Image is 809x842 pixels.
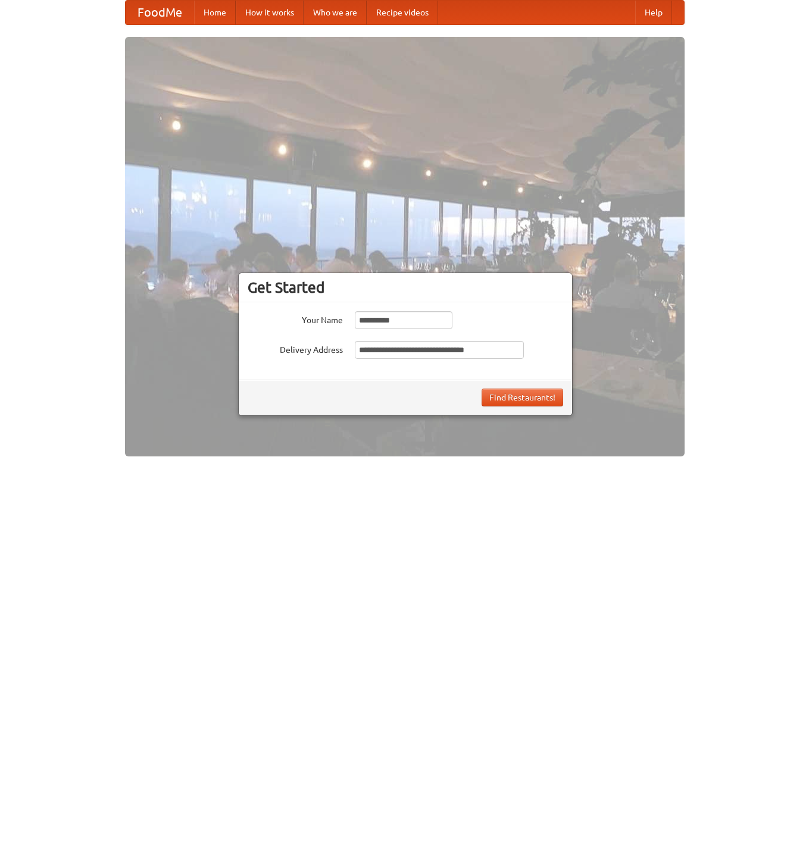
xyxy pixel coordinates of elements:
label: Delivery Address [248,341,343,356]
a: How it works [236,1,304,24]
a: Home [194,1,236,24]
a: Recipe videos [367,1,438,24]
label: Your Name [248,311,343,326]
a: Who we are [304,1,367,24]
a: FoodMe [126,1,194,24]
a: Help [635,1,672,24]
button: Find Restaurants! [482,389,563,406]
h3: Get Started [248,278,563,296]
